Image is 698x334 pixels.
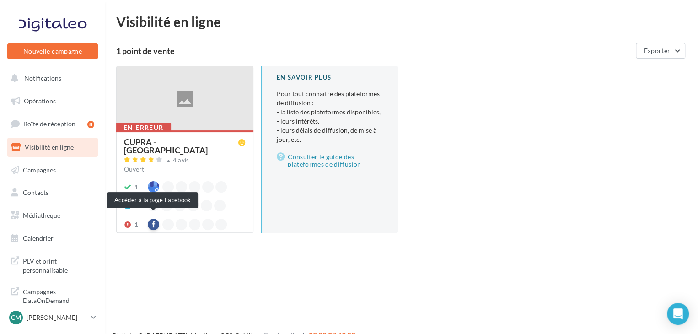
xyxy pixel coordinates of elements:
div: Accéder à la page Facebook [107,192,198,208]
span: Médiathèque [23,211,60,219]
div: 1 [134,220,138,229]
li: - leurs délais de diffusion, de mise à jour, etc. [277,126,383,144]
a: Campagnes [5,161,100,180]
div: Open Intercom Messenger [667,303,689,325]
div: 1 [134,183,138,192]
span: Calendrier [23,234,54,242]
span: Boîte de réception [23,120,75,128]
span: PLV et print personnalisable [23,255,94,275]
a: Cm [PERSON_NAME] [7,309,98,326]
a: Calendrier [5,229,100,248]
a: Consulter le guide des plateformes de diffusion [277,151,383,170]
span: Cm [11,313,21,322]
li: - leurs intérêts, [277,117,383,126]
span: Contacts [23,189,48,196]
div: 4 avis [173,157,189,163]
span: Ouvert [124,165,144,173]
a: Visibilité en ligne [5,138,100,157]
a: Contacts [5,183,100,202]
div: Visibilité en ligne [116,15,687,28]
div: En savoir plus [277,73,383,82]
a: PLV et print personnalisable [5,251,100,278]
p: Pour tout connaître des plateformes de diffusion : [277,89,383,144]
li: - la liste des plateformes disponibles, [277,108,383,117]
span: Campagnes [23,166,56,173]
a: 4 avis [124,156,246,167]
a: Opérations [5,92,100,111]
span: Opérations [24,97,56,105]
a: Campagnes DataOnDemand [5,282,100,309]
span: Notifications [24,74,61,82]
button: Notifications [5,69,96,88]
div: CUPRA - [GEOGRAPHIC_DATA] [124,138,238,154]
span: Exporter [644,47,670,54]
div: 1 point de vente [116,47,632,55]
button: Nouvelle campagne [7,43,98,59]
a: Médiathèque [5,206,100,225]
span: Campagnes DataOnDemand [23,286,94,305]
button: Exporter [636,43,685,59]
a: Boîte de réception8 [5,114,100,134]
div: 8 [87,121,94,128]
p: [PERSON_NAME] [27,313,87,322]
span: Visibilité en ligne [25,143,74,151]
div: En erreur [116,123,171,133]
